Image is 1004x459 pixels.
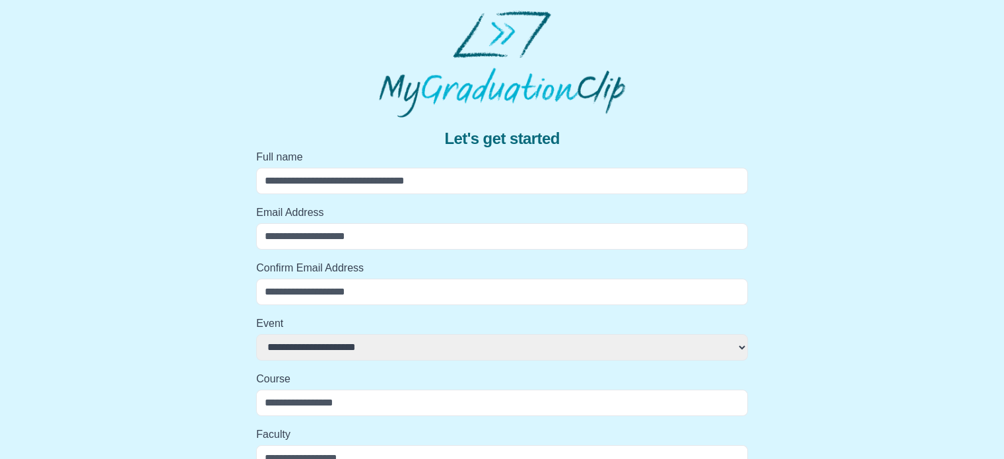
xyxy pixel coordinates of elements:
label: Confirm Email Address [256,260,748,276]
label: Full name [256,149,748,165]
label: Event [256,316,748,332]
label: Email Address [256,205,748,221]
span: Let's get started [444,128,559,149]
label: Faculty [256,427,748,442]
img: MyGraduationClip [379,11,624,118]
label: Course [256,371,748,387]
